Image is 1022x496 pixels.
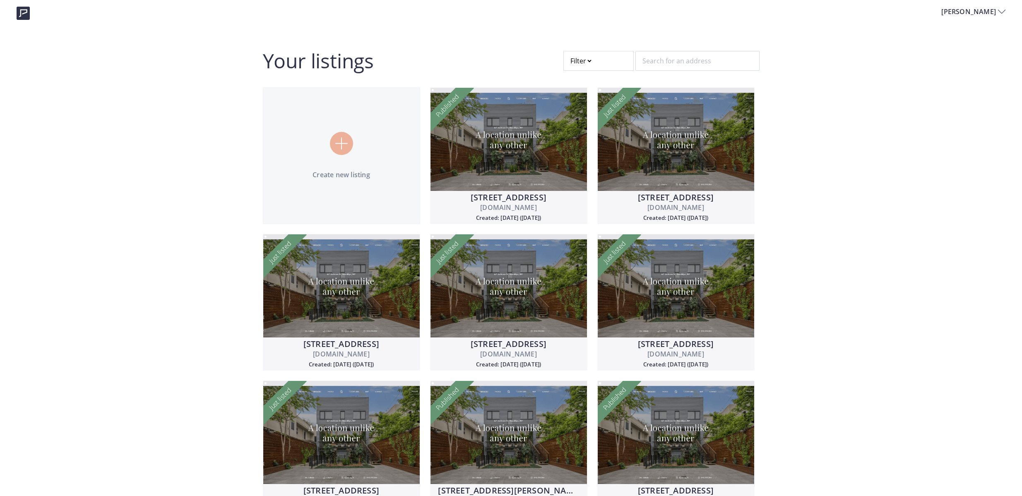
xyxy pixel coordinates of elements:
[263,87,420,224] a: Create new listing
[17,7,30,20] img: logo
[263,170,420,180] p: Create new listing
[941,7,998,17] span: [PERSON_NAME]
[263,51,374,71] h2: Your listings
[635,51,760,71] input: Search for an address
